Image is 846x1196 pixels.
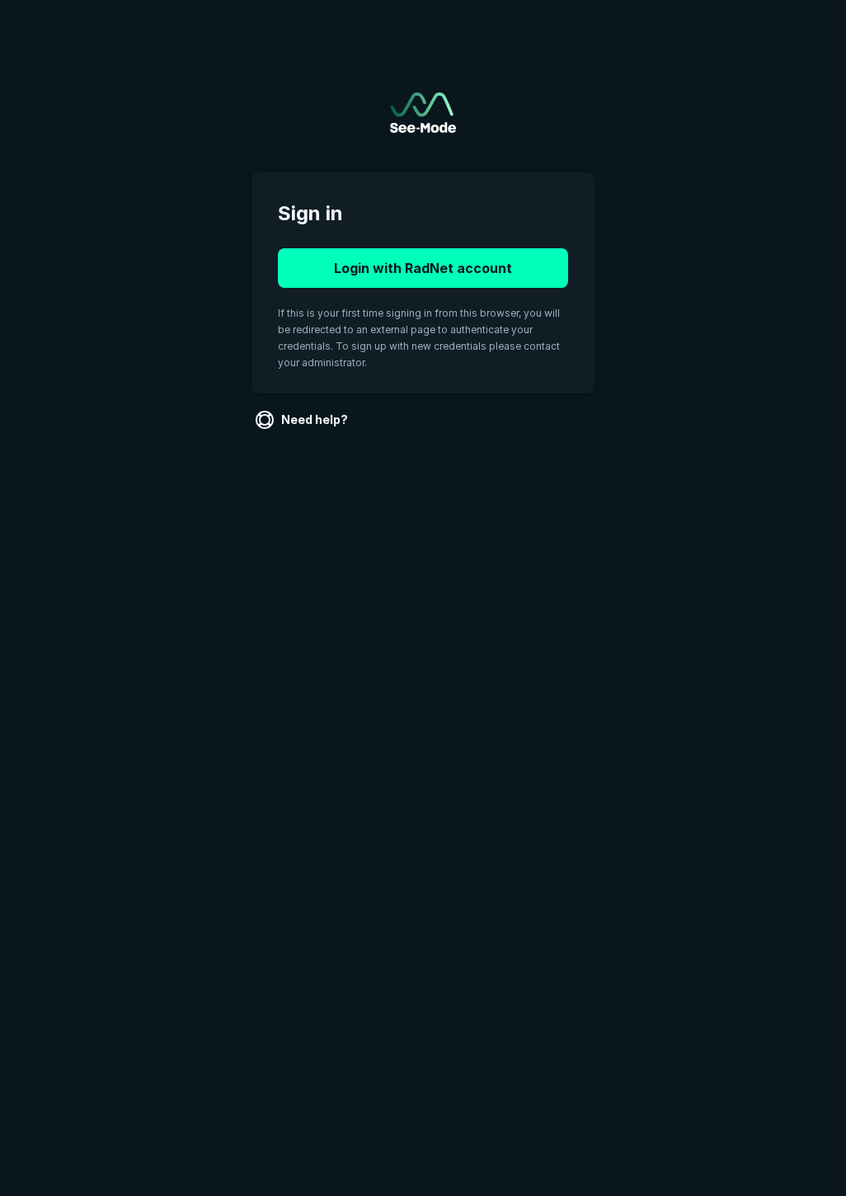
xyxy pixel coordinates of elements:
a: Go to sign in [390,92,456,133]
span: Sign in [278,199,568,228]
img: See-Mode Logo [390,92,456,133]
a: Need help? [251,407,355,433]
span: If this is your first time signing in from this browser, you will be redirected to an external pa... [278,307,560,369]
button: Login with RadNet account [278,248,568,288]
